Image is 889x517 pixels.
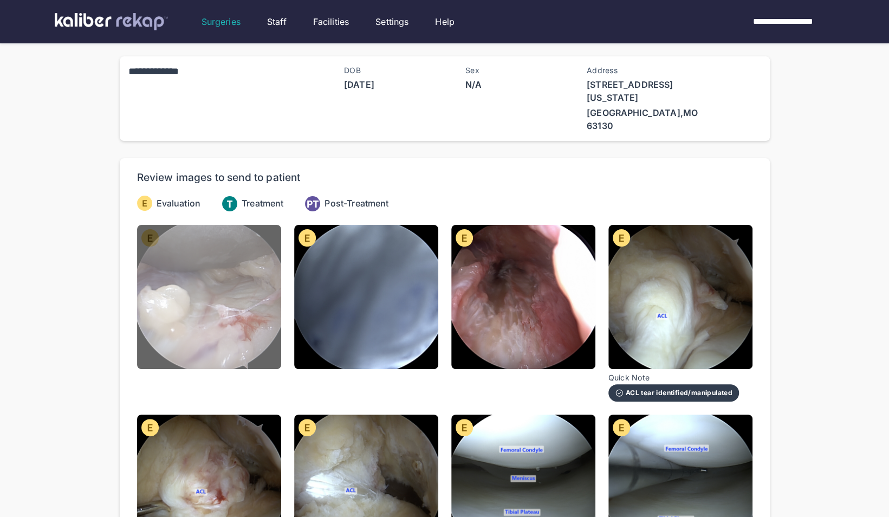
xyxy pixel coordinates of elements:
span: Sex [465,65,574,76]
a: Facilities [313,15,349,28]
img: evaluation-icon.135c065c.svg [299,419,316,436]
span: [DATE] [344,78,452,91]
img: evaluation-icon.135c065c.svg [141,419,159,436]
a: Surgeries [202,15,241,28]
div: ACL tear identified/manipulated [615,389,732,397]
img: Zaranek_Sean_69201_KneeArthroscopy_2025-09-10-090657_Dr.LyndonGross__Still_004.jpg [608,225,752,369]
span: Address [587,65,695,76]
span: Evaluation [157,197,201,210]
a: Settings [375,15,408,28]
img: Zaranek_Sean_69201_KneeArthroscopy_2025-09-10-090657_Dr.LyndonGross__Still_001.jpg [137,225,281,369]
img: check-circle-outline-white.611b8afe.svg [615,389,624,397]
img: evaluation-icon.135c065c.svg [299,229,316,247]
img: Zaranek_Sean_69201_KneeArthroscopy_2025-09-10-090657_Dr.LyndonGross__Still_002.jpg [294,225,438,369]
span: [GEOGRAPHIC_DATA] , MO 63130 [587,106,695,132]
span: Treatment [242,197,283,210]
img: evaluation-icon.135c065c.svg [613,229,630,247]
span: [STREET_ADDRESS][US_STATE] [587,78,695,104]
span: Post-Treatment [325,197,388,210]
span: DOB [344,65,452,76]
img: evaluation-icon.135c065c.svg [456,229,473,247]
span: N/A [465,78,574,91]
img: evaluation-icon.135c065c.svg [456,419,473,436]
div: Review images to send to patient [137,171,301,184]
a: Staff [267,15,287,28]
img: kaliber labs logo [55,13,168,30]
span: Quick Note [608,373,739,382]
img: evaluation-icon.135c065c.svg [613,419,630,436]
a: Help [435,15,455,28]
img: Zaranek_Sean_69201_KneeArthroscopy_2025-09-10-090657_Dr.LyndonGross__Still_003.jpg [451,225,595,369]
